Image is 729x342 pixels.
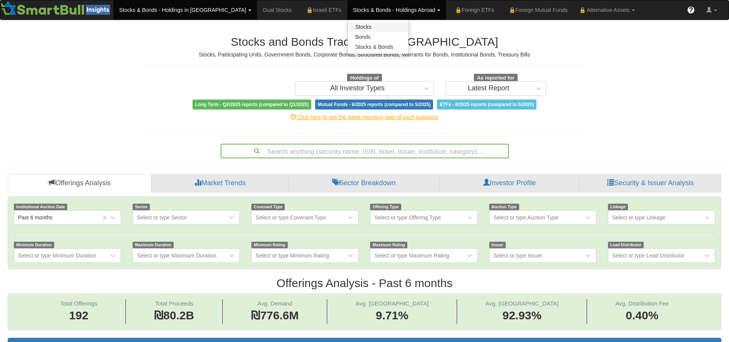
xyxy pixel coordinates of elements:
div: Select or type Maximum Duration [137,252,216,259]
span: ₪80.2B [154,309,194,322]
span: Avg. Demand [257,300,292,307]
div: Select or type Minimum Duration [18,252,96,259]
span: Mutual Funds - 6/2025 reports (compared to 5/2025) [315,100,433,110]
span: Avg. [GEOGRAPHIC_DATA] [355,300,428,307]
a: 🔒Israeli ETFs [297,0,347,20]
a: Stocks [348,22,409,32]
span: Lead Distributor [608,242,644,248]
h2: Stocks and Bonds Traded in [GEOGRAPHIC_DATA] [146,35,584,48]
div: Select or type Linkage [612,214,666,221]
span: ₪776.6M [251,309,299,322]
span: Auction Type [489,204,519,210]
div: All Investor Types [330,85,385,92]
span: Maximum Rating [370,242,407,248]
span: Holdings of [347,74,382,82]
a: Bonds [348,32,409,42]
a: Sector Breakdown [289,174,439,193]
div: Select or type Covenant Type [256,214,326,221]
div: Search anything (security name, ISIN, ticker, issuer, institution, category)... [221,144,508,158]
span: 0.40% [615,307,669,324]
span: Minimum Rating [251,242,287,248]
div: Past 6 months [18,214,53,221]
div: Select or type Lead Distributor [612,252,684,259]
span: Covenant Type [251,204,285,210]
a: Market Trends [151,174,289,193]
div: Select or type Maximum Rating [374,252,449,259]
a: Investor Profile [439,174,580,193]
div: Latest Report [468,85,509,92]
span: Avg. Distribution Fee [615,300,669,307]
span: Minimum Duration [14,242,54,248]
span: Sector [133,204,150,210]
a: Stocks & Bonds - Holdings Abroad [347,0,447,20]
ul: Stocks & Bonds - Holdings in [GEOGRAPHIC_DATA] [347,20,409,54]
a: 🔒Foreign ETFs [446,0,500,20]
a: Security & Issuer Analysis [580,174,721,193]
div: Select or type Auction Type [493,214,558,221]
a: 🔒Foreign Mutual Funds [500,0,573,20]
span: Maximum Duration [133,242,174,248]
span: 192 [60,307,97,324]
span: 9.71% [355,307,428,324]
span: ? [689,6,693,14]
span: Issuer [489,242,506,248]
div: Select or type Issuer [493,252,543,259]
span: Long Term - Q2/2025 reports (compared to Q1/2025) [193,100,311,110]
span: Linkage [608,204,628,210]
a: 🔒 Alternative Assets [573,0,641,20]
span: Offering Type [370,204,401,210]
a: Offerings Analysis [8,174,151,193]
span: 92.93% [485,307,558,324]
a: Stocks & Bonds [348,42,409,52]
div: Click here to see the latest reporting date of each institution [140,113,590,121]
h5: Stocks, Participating Units, Government Bonds, Corporate Bonds, Structured Bonds, Warrants for Bo... [146,52,584,58]
a: ? [681,0,701,20]
span: ETFs - 6/2025 reports (compared to 5/2025) [437,100,536,110]
div: Select or type Offering Type [374,214,441,221]
img: Smartbull [0,0,113,16]
span: As reported for [474,74,518,82]
div: Select or type Sector [137,214,187,221]
a: Dual Stocks [257,0,297,20]
span: Total Offerings [60,300,97,307]
div: Select or type Minimum Rating [256,252,329,259]
span: Total Proceeds [155,300,193,307]
a: Stocks & Bonds - Holdings in [GEOGRAPHIC_DATA] [113,0,257,20]
h2: Offerings Analysis - Past 6 months [8,277,721,289]
span: Institutional Auction Date [14,204,67,210]
span: Avg. [GEOGRAPHIC_DATA] [485,300,558,307]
